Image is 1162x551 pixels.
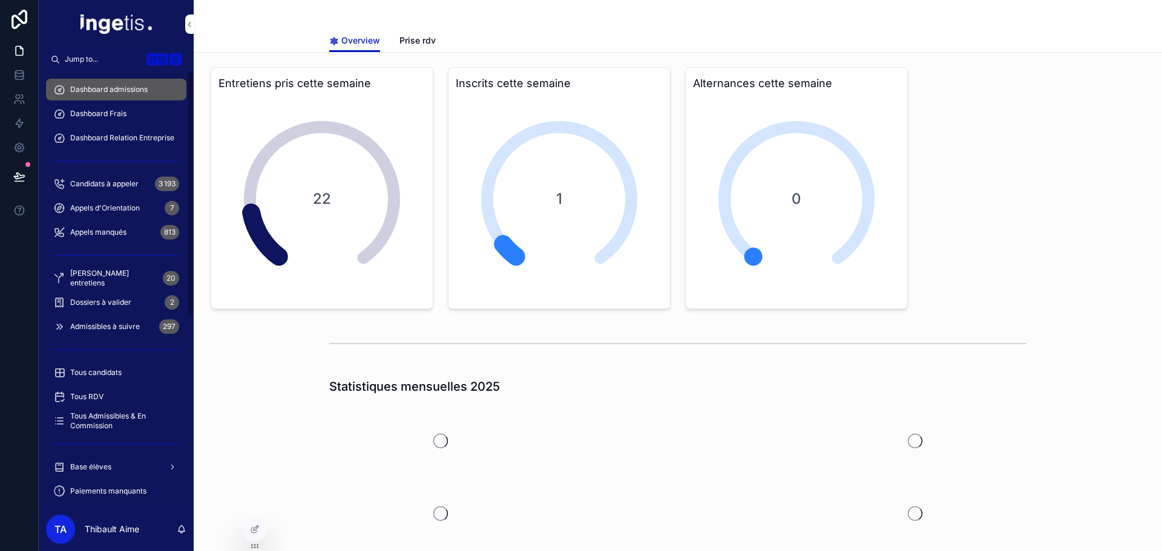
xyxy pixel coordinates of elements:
div: 813 [160,225,179,240]
div: 2 [165,295,179,310]
span: 0 [755,189,838,209]
span: Paiements manquants [70,486,146,496]
a: Tous Admissibles & En Commission [46,410,186,432]
a: Tous candidats [46,362,186,383]
div: 297 [159,319,179,334]
span: K [171,54,180,64]
span: 1 [518,189,600,209]
span: Tous RDV [70,392,103,402]
span: Appels manqués [70,227,126,237]
span: Overview [341,34,380,47]
a: Prise rdv [399,30,436,54]
a: Dashboard Frais [46,103,186,125]
a: Appels d'Orientation7 [46,197,186,219]
span: [PERSON_NAME] entretiens [70,269,158,288]
span: Base élèves [70,462,111,472]
a: Dashboard Relation Entreprise [46,127,186,149]
span: Prise rdv [399,34,436,47]
img: App logo [80,15,152,34]
span: Dashboard Relation Entreprise [70,133,174,143]
span: Jump to... [65,54,142,64]
a: Tous RDV [46,386,186,408]
button: Jump to...CtrlK [46,48,186,70]
div: scrollable content [39,70,194,507]
span: Tous candidats [70,368,122,377]
span: Dossiers à valider [70,298,131,307]
span: Dashboard Frais [70,109,126,119]
a: Admissibles à suivre297 [46,316,186,337]
a: Base élèves [46,456,186,478]
a: Candidats à appeler3 193 [46,173,186,195]
h3: Alternances cette semaine [693,75,900,92]
a: [PERSON_NAME] entretiens20 [46,267,186,289]
a: Paiements manquants [46,480,186,502]
span: TA [54,522,67,536]
a: Dossiers à valider2 [46,292,186,313]
h3: Inscrits cette semaine [456,75,663,92]
p: Thibault Aime [85,523,139,535]
span: Tous Admissibles & En Commission [70,411,174,431]
a: Overview [329,30,380,53]
div: 7 [165,201,179,215]
a: Appels manqués813 [46,221,186,243]
span: Dashboard admissions [70,85,148,94]
span: 22 [281,189,363,209]
span: Ctrl [146,53,168,65]
a: Dashboard admissions [46,79,186,100]
span: Appels d'Orientation [70,203,140,213]
h1: Statistiques mensuelles 2025 [329,378,500,395]
h3: Entretiens pris cette semaine [218,75,425,92]
span: Admissibles à suivre [70,322,140,331]
div: 20 [163,271,179,285]
span: Candidats à appeler [70,179,139,189]
div: 3 193 [155,177,179,191]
